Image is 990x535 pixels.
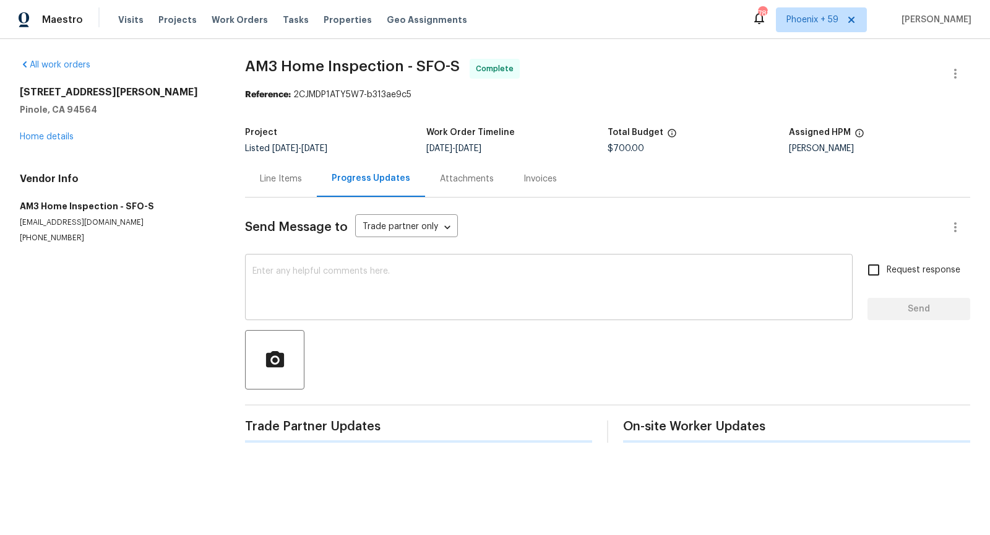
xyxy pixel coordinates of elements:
[897,14,971,26] span: [PERSON_NAME]
[786,14,838,26] span: Phoenix + 59
[245,221,348,233] span: Send Message to
[608,128,663,137] h5: Total Budget
[245,89,970,101] div: 2CJMDP1ATY5W7-b313ae9c5
[887,264,960,277] span: Request response
[523,173,557,185] div: Invoices
[758,7,767,20] div: 788
[854,128,864,144] span: The hpm assigned to this work order.
[20,86,215,98] h2: [STREET_ADDRESS][PERSON_NAME]
[158,14,197,26] span: Projects
[42,14,83,26] span: Maestro
[301,144,327,153] span: [DATE]
[20,200,215,212] h5: AM3 Home Inspection - SFO-S
[667,128,677,144] span: The total cost of line items that have been proposed by Opendoor. This sum includes line items th...
[283,15,309,24] span: Tasks
[789,128,851,137] h5: Assigned HPM
[20,233,215,243] p: [PHONE_NUMBER]
[20,61,90,69] a: All work orders
[245,144,327,153] span: Listed
[20,217,215,228] p: [EMAIL_ADDRESS][DOMAIN_NAME]
[20,103,215,116] h5: Pinole, CA 94564
[476,63,519,75] span: Complete
[608,144,644,153] span: $700.00
[440,173,494,185] div: Attachments
[324,14,372,26] span: Properties
[426,128,515,137] h5: Work Order Timeline
[623,420,970,433] span: On-site Worker Updates
[426,144,481,153] span: -
[20,173,215,185] h4: Vendor Info
[387,14,467,26] span: Geo Assignments
[245,90,291,99] b: Reference:
[118,14,144,26] span: Visits
[260,173,302,185] div: Line Items
[789,144,970,153] div: [PERSON_NAME]
[272,144,298,153] span: [DATE]
[272,144,327,153] span: -
[245,420,592,433] span: Trade Partner Updates
[355,217,458,238] div: Trade partner only
[245,128,277,137] h5: Project
[245,59,460,74] span: AM3 Home Inspection - SFO-S
[426,144,452,153] span: [DATE]
[20,133,74,141] a: Home details
[212,14,268,26] span: Work Orders
[332,172,410,185] div: Progress Updates
[455,144,481,153] span: [DATE]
